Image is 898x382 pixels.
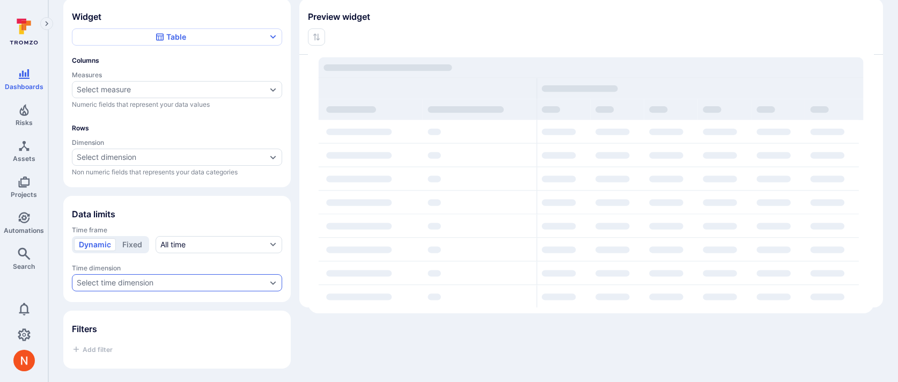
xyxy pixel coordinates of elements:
[117,238,147,251] button: Fixed
[11,190,37,199] span: Projects
[77,85,267,94] button: Select measure
[13,350,35,371] img: ACg8ocIprwjrgDQnDsNSk9Ghn5p5-B8DpAKWoJ5Gi9syOE4K59tr4Q=s96-c
[299,54,883,297] div: Widget preview
[77,153,136,161] div: Select dimension
[269,153,277,161] button: Expand dropdown
[72,149,282,166] div: dimensions
[72,138,282,146] span: Dimension
[156,236,282,253] div: Select time dimension first
[43,19,50,28] i: Expand navigation menu
[5,83,43,91] span: Dashboards
[72,71,282,79] span: Measures
[72,100,282,109] span: Numeric fields that represent your data values
[72,11,282,22] span: Widget
[156,32,186,42] div: Table
[72,124,282,132] span: Rows
[13,262,35,270] span: Search
[74,238,116,251] button: Dynamic
[77,278,267,287] button: Select time dimension
[83,346,113,354] span: Add filter
[77,153,267,161] button: Select dimension
[4,226,44,234] span: Automations
[72,226,282,234] span: Time frame
[16,119,33,127] span: Risks
[72,324,282,334] span: Filters
[40,17,53,30] button: Expand navigation menu
[13,155,35,163] span: Assets
[72,264,282,272] span: Time dimension
[72,209,282,219] span: Data limits
[299,11,883,22] span: Preview widget
[13,350,35,371] div: Neeren Patki
[269,278,277,287] button: Expand dropdown
[269,85,277,94] button: Expand dropdown
[72,341,113,358] button: Add filter
[160,239,186,250] div: All time
[72,28,282,46] button: Table
[77,278,153,287] div: Select time dimension
[72,274,282,291] div: time-dimension-test
[156,236,282,253] button: All time
[72,168,282,177] span: Non numeric fields that represents your data categories
[77,85,131,94] div: Select measure
[72,56,282,64] span: Columns
[72,81,282,98] div: measures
